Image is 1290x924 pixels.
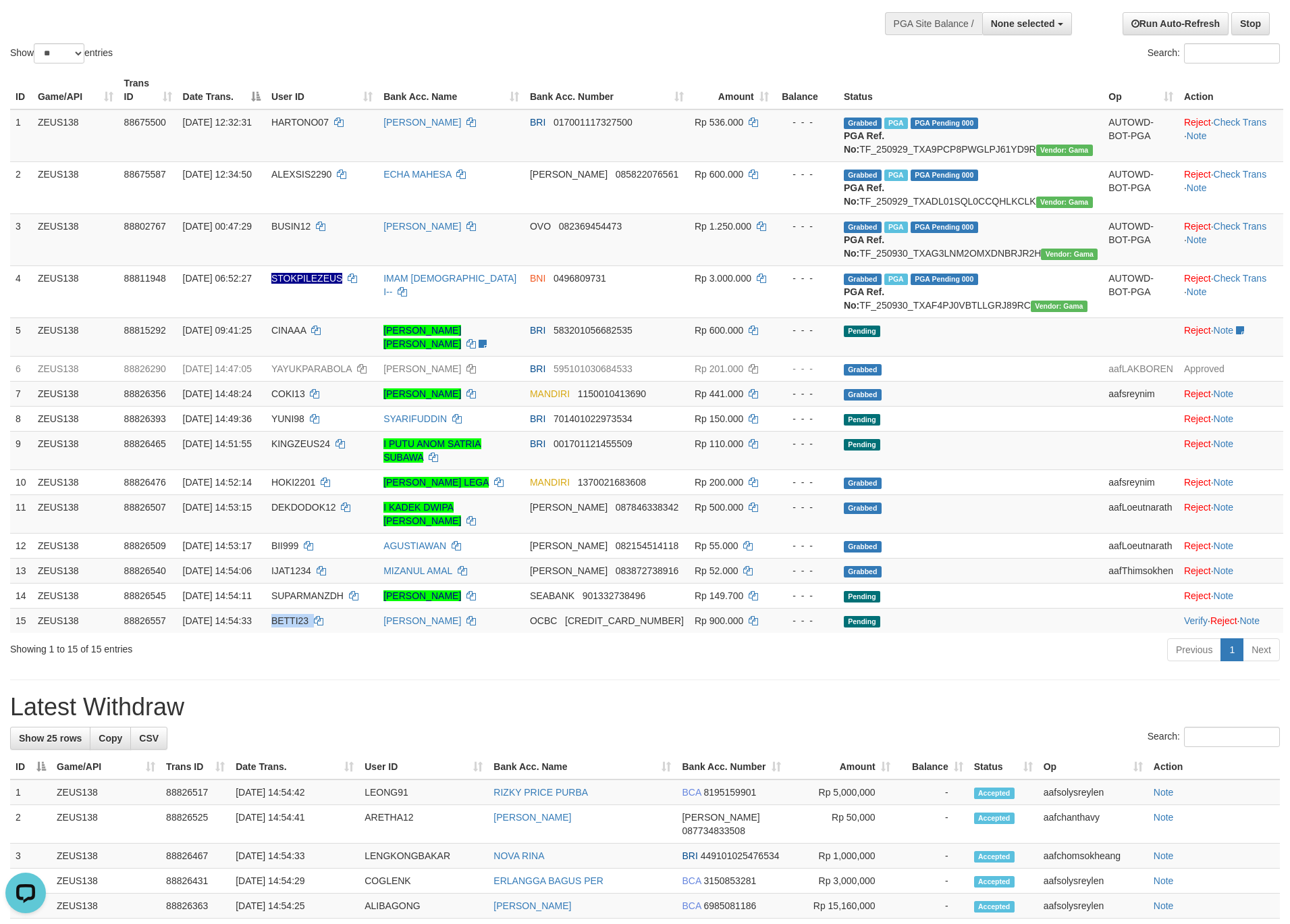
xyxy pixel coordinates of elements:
[124,565,166,576] span: 88826540
[844,170,882,181] span: Grabbed
[1179,317,1283,356] td: ·
[10,533,32,558] td: 12
[844,478,882,489] span: Grabbed
[5,5,46,46] button: Open LiveChat chat widget
[554,438,633,449] span: Copy 001701121455509 to clipboard
[32,608,119,633] td: ZEUS138
[1214,273,1267,284] a: Check Trans
[616,502,678,513] span: Copy 087846338342 to clipboard
[183,388,252,399] span: [DATE] 14:48:24
[124,502,166,513] span: 88826507
[10,109,32,162] td: 1
[844,326,880,337] span: Pending
[1038,754,1148,779] th: Op: activate to sort column ascending
[695,363,743,374] span: Rp 201.000
[616,540,678,551] span: Copy 082154514118 to clipboard
[844,364,882,376] span: Grabbed
[1148,727,1280,747] label: Search:
[838,161,1103,213] td: TF_250929_TXADL01SQL0CCQHLKCLK
[780,220,833,233] div: - - -
[1184,117,1211,128] a: Reject
[178,71,266,109] th: Date Trans.: activate to sort column descending
[1179,494,1283,533] td: ·
[991,18,1055,29] span: None selected
[1103,381,1179,406] td: aafsreynim
[1148,754,1280,779] th: Action
[1154,787,1174,798] a: Note
[271,502,336,513] span: DEKDODOK12
[896,754,969,779] th: Balance: activate to sort column ascending
[271,169,332,180] span: ALEXSIS2290
[695,540,738,551] span: Rp 55.000
[844,234,884,259] b: PGA Ref. No:
[583,590,645,601] span: Copy 901332738496 to clipboard
[183,325,252,336] span: [DATE] 09:41:25
[32,406,119,431] td: ZEUS138
[695,477,743,488] span: Rp 200.000
[139,733,159,744] span: CSV
[124,273,166,284] span: 88811948
[124,325,166,336] span: 88815292
[844,591,880,602] span: Pending
[10,727,90,750] a: Show 25 rows
[695,273,751,284] span: Rp 3.000.000
[982,12,1072,35] button: None selected
[493,850,544,861] a: NOVA RINA
[493,875,603,886] a: ERLANGGA BAGUS PER
[10,754,51,779] th: ID: activate to sort column descending
[1179,558,1283,583] td: ·
[183,169,252,180] span: [DATE] 12:34:50
[616,565,678,576] span: Copy 083872738916 to clipboard
[10,494,32,533] td: 11
[124,117,166,128] span: 88675500
[554,273,606,284] span: Copy 0496809731 to clipboard
[10,161,32,213] td: 2
[1103,161,1179,213] td: AUTOWD-BOT-PGA
[530,413,545,424] span: BRI
[844,503,882,514] span: Grabbed
[10,71,32,109] th: ID
[780,564,833,577] div: - - -
[1187,286,1207,297] a: Note
[1187,234,1207,245] a: Note
[1179,533,1283,558] td: ·
[1214,221,1267,232] a: Check Trans
[1231,12,1270,35] a: Stop
[780,115,833,129] div: - - -
[1214,169,1267,180] a: Check Trans
[844,616,880,627] span: Pending
[1154,900,1174,911] a: Note
[911,222,978,233] span: PGA Pending
[780,387,833,401] div: - - -
[1103,469,1179,494] td: aafsreynim
[1179,109,1283,162] td: · ·
[99,733,122,744] span: Copy
[676,754,786,779] th: Bank Acc. Number: activate to sort column ascending
[695,325,743,336] span: Rp 600.000
[271,477,315,488] span: HOKI2201
[838,265,1103,317] td: TF_250930_TXAF4PJ0VBTLLGRJ89RC
[1179,356,1283,381] td: Approved
[1103,494,1179,533] td: aafLoeutnarath
[530,117,545,128] span: BRI
[1220,638,1243,661] a: 1
[1103,265,1179,317] td: AUTOWD-BOT-PGA
[1214,477,1234,488] a: Note
[124,169,166,180] span: 88675587
[124,363,166,374] span: 88826290
[124,438,166,449] span: 88826465
[10,43,113,63] label: Show entries
[969,754,1038,779] th: Status: activate to sort column ascending
[780,437,833,451] div: - - -
[1239,615,1260,626] a: Note
[493,900,571,911] a: [PERSON_NAME]
[271,221,311,232] span: BUSIN12
[911,170,978,181] span: PGA Pending
[10,265,32,317] td: 4
[230,754,359,779] th: Date Trans.: activate to sort column ascending
[695,502,743,513] span: Rp 500.000
[844,274,882,285] span: Grabbed
[51,754,161,779] th: Game/API: activate to sort column ascending
[1184,540,1211,551] a: Reject
[383,388,461,399] a: [PERSON_NAME]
